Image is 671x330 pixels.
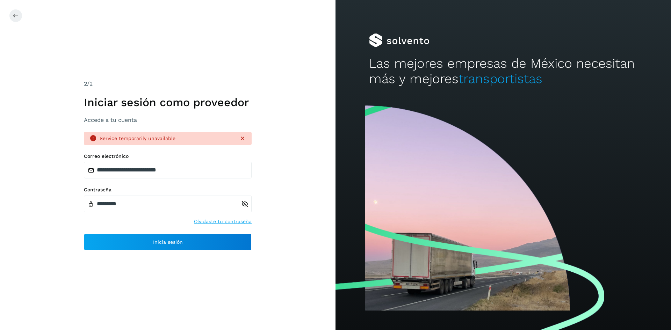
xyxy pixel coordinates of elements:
[84,80,87,87] span: 2
[100,135,233,142] div: Service temporarily unavailable
[84,187,252,193] label: Contraseña
[84,117,252,123] h3: Accede a tu cuenta
[84,153,252,159] label: Correo electrónico
[153,240,183,244] span: Inicia sesión
[84,234,252,250] button: Inicia sesión
[194,218,252,225] a: Olvidaste tu contraseña
[459,71,542,86] span: transportistas
[84,80,252,88] div: /2
[84,96,252,109] h1: Iniciar sesión como proveedor
[369,56,637,87] h2: Las mejores empresas de México necesitan más y mejores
